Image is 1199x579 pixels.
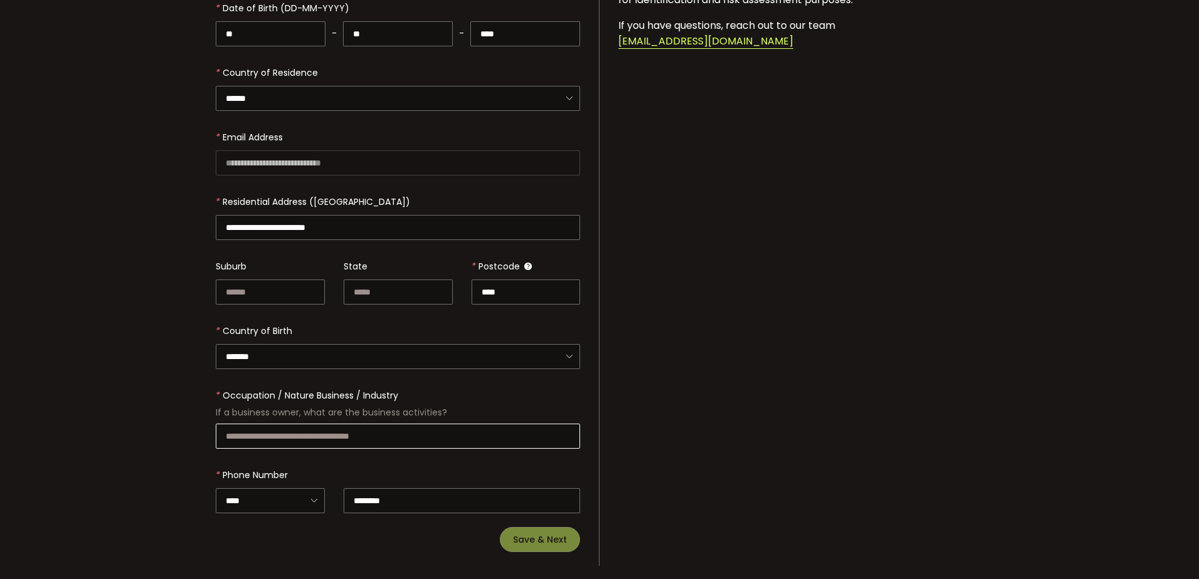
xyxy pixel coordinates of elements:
span: If you have questions, reach out to our team [618,18,835,33]
iframe: Chat Widget [1053,444,1199,579]
span: - [459,21,464,46]
button: Save & Next [500,527,580,552]
span: - [332,21,337,46]
span: Save & Next [513,535,567,544]
span: [EMAIL_ADDRESS][DOMAIN_NAME] [618,34,793,49]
